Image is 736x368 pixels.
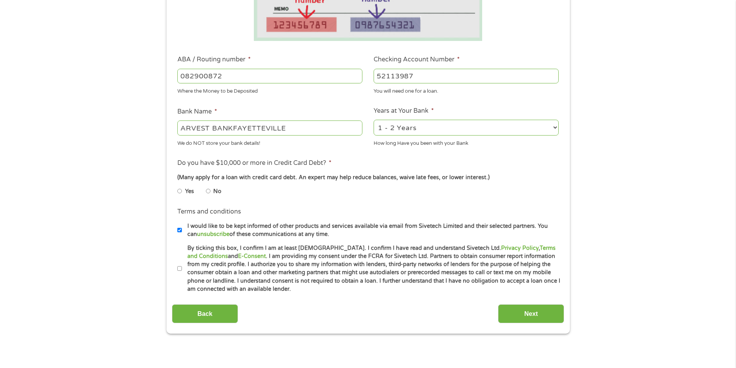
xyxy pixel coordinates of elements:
div: How long Have you been with your Bank [374,137,559,147]
a: Terms and Conditions [187,245,556,259]
input: Back [172,304,238,323]
input: 263177916 [177,69,362,83]
input: 345634636 [374,69,559,83]
a: Privacy Policy [501,245,539,251]
label: Terms and conditions [177,208,241,216]
div: We do NOT store your bank details! [177,137,362,147]
label: By ticking this box, I confirm I am at least [DEMOGRAPHIC_DATA]. I confirm I have read and unders... [182,244,561,293]
label: Do you have $10,000 or more in Credit Card Debt? [177,159,331,167]
div: (Many apply for a loan with credit card debt. An expert may help reduce balances, waive late fees... [177,173,558,182]
label: No [213,187,221,196]
a: unsubscribe [197,231,229,237]
a: E-Consent [238,253,266,259]
label: I would like to be kept informed of other products and services available via email from Sivetech... [182,222,561,239]
label: Bank Name [177,108,217,116]
label: ABA / Routing number [177,56,251,64]
label: Checking Account Number [374,56,460,64]
label: Years at Your Bank [374,107,434,115]
input: Next [498,304,564,323]
div: You will need one for a loan. [374,85,559,95]
div: Where the Money to be Deposited [177,85,362,95]
label: Yes [185,187,194,196]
